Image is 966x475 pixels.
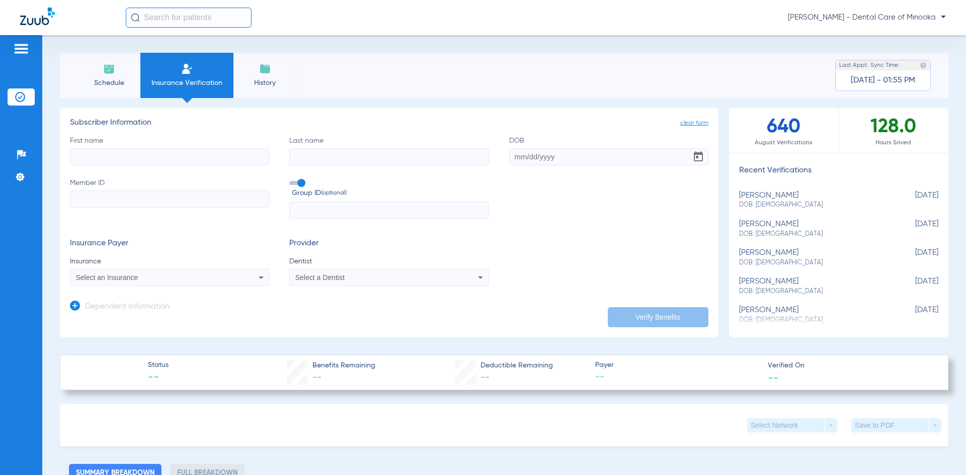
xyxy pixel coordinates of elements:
label: Last name [289,136,489,165]
input: Member ID [70,191,269,208]
div: [PERSON_NAME] [739,277,888,296]
label: Member ID [70,178,269,219]
span: DOB: [DEMOGRAPHIC_DATA] [739,201,888,210]
span: Verified On [768,360,932,371]
span: History [241,78,289,88]
button: Verify Benefits [608,307,708,327]
div: [PERSON_NAME] [739,306,888,324]
span: Insurance [70,256,269,266]
button: Open calendar [688,147,708,167]
span: [DATE] [888,306,938,324]
span: DOB: [DEMOGRAPHIC_DATA] [739,287,888,296]
img: Manual Insurance Verification [181,63,193,75]
img: hamburger-icon [13,43,29,55]
span: Group ID [292,188,489,199]
span: Hours Saved [839,138,948,148]
input: DOBOpen calendar [509,148,708,165]
span: -- [595,371,759,384]
span: [DATE] [888,277,938,296]
span: Deductible Remaining [480,360,553,371]
span: Dentist [289,256,489,266]
span: [DATE] [888,191,938,210]
span: -- [312,373,321,382]
span: August Verifications [729,138,838,148]
span: Status [148,360,169,370]
h3: Insurance Payer [70,239,269,249]
span: Benefits Remaining [312,360,375,371]
label: DOB [509,136,708,165]
small: (optional) [321,188,347,199]
img: Schedule [103,63,115,75]
div: [PERSON_NAME] [739,220,888,238]
div: 128.0 [839,108,948,153]
div: 640 [729,108,839,153]
span: Schedule [85,78,133,88]
span: -- [148,371,169,385]
input: Last name [289,148,489,165]
span: Select a Dentist [295,273,345,281]
div: [PERSON_NAME] [739,191,888,210]
img: History [259,63,271,75]
img: Search Icon [131,13,140,22]
span: -- [480,373,490,382]
span: Select an Insurance [76,273,138,281]
h3: Subscriber Information [70,118,708,128]
img: last sync help info [920,62,927,69]
input: First name [70,148,269,165]
span: [DATE] [888,248,938,267]
span: Insurance Verification [148,78,226,88]
span: DOB: [DEMOGRAPHIC_DATA] [739,258,888,267]
h3: Dependent Information [85,302,170,312]
span: [PERSON_NAME] - Dental Care of Minooka [788,13,946,23]
h3: Provider [289,239,489,249]
span: Payer [595,360,759,370]
h3: Recent Verifications [729,166,948,176]
img: Zuub Logo [20,8,55,25]
div: [PERSON_NAME] [739,248,888,267]
span: [DATE] [888,220,938,238]
input: Search for patients [126,8,252,28]
span: clear form [680,118,708,128]
span: [DATE] - 01:55 PM [851,75,915,85]
span: DOB: [DEMOGRAPHIC_DATA] [739,230,888,239]
label: First name [70,136,269,165]
span: Last Appt. Sync Time: [839,60,900,70]
span: -- [768,372,779,383]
